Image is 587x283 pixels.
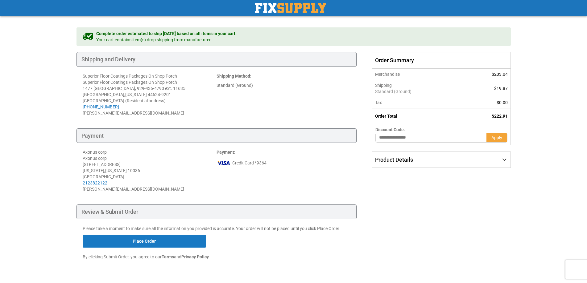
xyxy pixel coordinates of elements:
img: Fix Industrial Supply [255,3,326,13]
div: Shipping and Delivery [76,52,357,67]
button: Place Order [83,235,206,248]
span: $0.00 [497,100,508,105]
div: Axonus corp Axonus corp [STREET_ADDRESS] [US_STATE] , 10036 [GEOGRAPHIC_DATA] [83,149,217,186]
span: Product Details [375,156,413,163]
div: Credit Card *9364 [217,158,350,168]
span: Complete order estimated to ship [DATE] based on all items in your cart. [96,30,237,37]
span: Standard (Ground) [375,88,460,95]
strong: : [217,150,235,155]
span: [US_STATE] [125,92,147,97]
img: vi.png [217,158,231,168]
th: Tax [372,97,463,108]
div: Payment [76,128,357,143]
span: Shipping [375,83,392,88]
a: store logo [255,3,326,13]
div: Review & Submit Order [76,204,357,219]
span: [US_STATE] [105,168,127,173]
th: Merchandise [372,69,463,80]
p: By clicking Submit Order, you agree to our and [83,254,351,260]
span: [PERSON_NAME][EMAIL_ADDRESS][DOMAIN_NAME] [83,187,184,192]
span: Apply [491,135,502,140]
button: Apply [486,133,507,143]
strong: : [217,74,251,79]
strong: Terms [162,254,174,259]
strong: Privacy Policy [181,254,209,259]
span: Order Summary [372,52,511,69]
p: Please take a moment to make sure all the information you provided is accurate. Your order will n... [83,225,351,232]
span: Discount Code: [375,127,405,132]
span: Payment [217,150,234,155]
span: $19.87 [494,86,508,91]
div: Standard (Ground) [217,82,350,88]
span: Shipping Method [217,74,250,79]
a: 2123822122 [83,180,107,185]
span: $222.91 [492,114,508,119]
strong: Order Total [375,114,397,119]
span: $203.04 [492,72,508,77]
span: [PERSON_NAME][EMAIL_ADDRESS][DOMAIN_NAME] [83,111,184,115]
span: Your cart contains item(s) drop shipping from manufacturer. [96,37,237,43]
address: Superior Floor Coatings Packages On Shop Porch Superior Floor Coatings Packages On Shop Porch 147... [83,73,217,116]
a: [PHONE_NUMBER] [83,104,119,109]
